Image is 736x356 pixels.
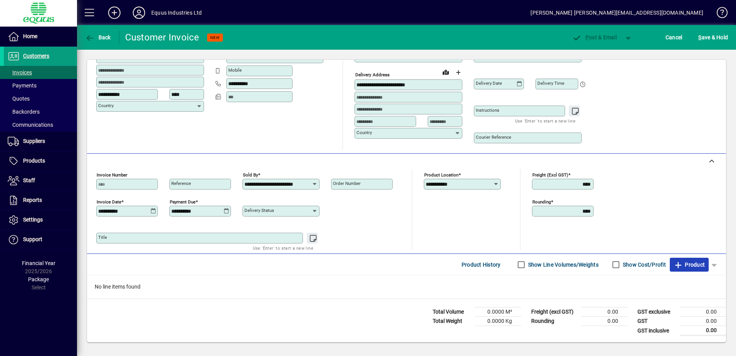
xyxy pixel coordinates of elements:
[4,210,77,230] a: Settings
[244,208,274,213] mat-label: Delivery status
[452,66,464,79] button: Choose address
[698,31,728,44] span: ave & Hold
[243,172,258,178] mat-label: Sold by
[23,217,43,223] span: Settings
[475,317,521,326] td: 0.0000 Kg
[4,191,77,210] a: Reports
[8,109,40,115] span: Backorders
[23,138,45,144] span: Suppliers
[102,6,127,20] button: Add
[22,260,55,266] span: Financial Year
[4,118,77,131] a: Communications
[537,81,564,86] mat-label: Delivery time
[429,317,475,326] td: Total Weight
[634,317,680,326] td: GST
[8,96,30,102] span: Quotes
[8,82,37,89] span: Payments
[634,307,680,317] td: GST exclusive
[621,261,666,269] label: Show Cost/Profit
[98,103,114,108] mat-label: Country
[4,27,77,46] a: Home
[527,261,599,269] label: Show Line Volumes/Weights
[424,172,458,178] mat-label: Product location
[568,30,621,44] button: Post & Email
[711,2,726,27] a: Knowledge Base
[333,181,361,186] mat-label: Order number
[670,258,709,272] button: Product
[429,307,475,317] td: Total Volume
[23,177,35,183] span: Staff
[458,258,504,272] button: Product History
[680,326,726,336] td: 0.00
[666,31,682,44] span: Cancel
[23,158,45,164] span: Products
[356,130,372,135] mat-label: Country
[634,326,680,336] td: GST inclusive
[698,34,701,40] span: S
[462,259,501,271] span: Product History
[476,107,499,113] mat-label: Instructions
[170,199,196,205] mat-label: Payment due
[581,317,627,326] td: 0.00
[8,69,32,76] span: Invoices
[581,307,627,317] td: 0.00
[23,236,42,242] span: Support
[4,105,77,118] a: Backorders
[151,7,202,19] div: Equus Industries Ltd
[253,243,313,252] mat-hint: Use 'Enter' to start a new line
[87,275,726,299] div: No line items found
[585,34,589,40] span: P
[28,276,49,282] span: Package
[4,132,77,151] a: Suppliers
[125,31,199,44] div: Customer Invoice
[127,6,151,20] button: Profile
[475,307,521,317] td: 0.0000 M³
[97,172,127,178] mat-label: Invoice number
[23,33,37,39] span: Home
[527,317,581,326] td: Rounding
[77,30,119,44] app-page-header-button: Back
[4,171,77,190] a: Staff
[532,199,551,205] mat-label: Rounding
[4,230,77,249] a: Support
[85,34,111,40] span: Back
[4,151,77,171] a: Products
[530,7,703,19] div: [PERSON_NAME] [PERSON_NAME][EMAIL_ADDRESS][DOMAIN_NAME]
[23,197,42,203] span: Reports
[532,172,568,178] mat-label: Freight (excl GST)
[4,92,77,105] a: Quotes
[97,199,121,205] mat-label: Invoice date
[4,66,77,79] a: Invoices
[171,181,191,186] mat-label: Reference
[210,35,220,40] span: NEW
[572,34,617,40] span: ost & Email
[8,122,53,128] span: Communications
[23,53,49,59] span: Customers
[696,30,730,44] button: Save & Hold
[515,116,575,125] mat-hint: Use 'Enter' to start a new line
[674,259,705,271] span: Product
[83,30,113,44] button: Back
[98,235,107,240] mat-label: Title
[476,134,511,140] mat-label: Courier Reference
[680,307,726,317] td: 0.00
[527,307,581,317] td: Freight (excl GST)
[4,79,77,92] a: Payments
[228,67,242,73] mat-label: Mobile
[440,66,452,78] a: View on map
[680,317,726,326] td: 0.00
[476,81,502,86] mat-label: Delivery date
[664,30,684,44] button: Cancel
